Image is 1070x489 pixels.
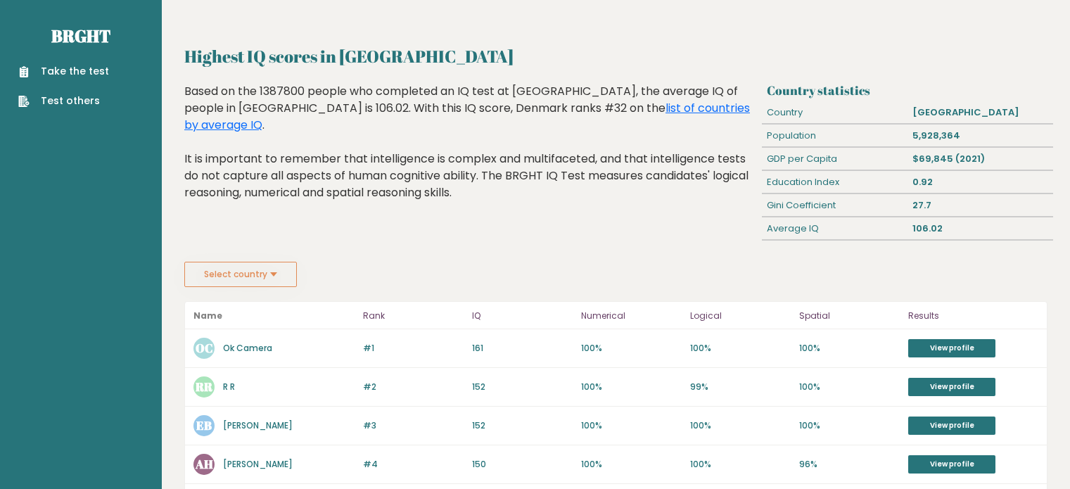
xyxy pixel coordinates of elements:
[767,83,1047,98] h3: Country statistics
[223,381,235,393] a: R R
[908,307,1038,324] p: Results
[907,217,1053,240] div: 106.02
[223,342,272,354] a: Ok Camera
[195,456,213,472] text: AH
[799,381,900,393] p: 100%
[762,101,907,124] div: Country
[762,171,907,193] div: Education Index
[472,419,573,432] p: 152
[799,419,900,432] p: 100%
[690,307,791,324] p: Logical
[690,458,791,471] p: 100%
[907,171,1053,193] div: 0.92
[907,125,1053,147] div: 5,928,364
[184,44,1047,69] h2: Highest IQ scores in [GEOGRAPHIC_DATA]
[184,100,750,133] a: list of countries by average IQ
[184,83,756,222] div: Based on the 1387800 people who completed an IQ test at [GEOGRAPHIC_DATA], the average IQ of peop...
[196,417,212,433] text: EB
[223,458,293,470] a: [PERSON_NAME]
[472,307,573,324] p: IQ
[907,101,1053,124] div: [GEOGRAPHIC_DATA]
[193,310,222,322] b: Name
[472,458,573,471] p: 150
[363,419,464,432] p: #3
[472,381,573,393] p: 152
[581,307,682,324] p: Numerical
[363,342,464,355] p: #1
[363,307,464,324] p: Rank
[472,342,573,355] p: 161
[908,455,995,474] a: View profile
[799,458,900,471] p: 96%
[581,342,682,355] p: 100%
[184,262,297,287] button: Select country
[799,342,900,355] p: 100%
[690,381,791,393] p: 99%
[581,419,682,432] p: 100%
[690,419,791,432] p: 100%
[908,339,995,357] a: View profile
[363,458,464,471] p: #4
[196,340,213,356] text: OC
[799,307,900,324] p: Spatial
[581,458,682,471] p: 100%
[907,148,1053,170] div: $69,845 (2021)
[762,217,907,240] div: Average IQ
[907,194,1053,217] div: 27.7
[762,194,907,217] div: Gini Coefficient
[908,417,995,435] a: View profile
[51,25,110,47] a: Brght
[690,342,791,355] p: 100%
[762,125,907,147] div: Population
[908,378,995,396] a: View profile
[18,94,109,108] a: Test others
[18,64,109,79] a: Take the test
[223,419,293,431] a: [PERSON_NAME]
[363,381,464,393] p: #2
[762,148,907,170] div: GDP per Capita
[195,379,213,395] text: RR
[581,381,682,393] p: 100%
